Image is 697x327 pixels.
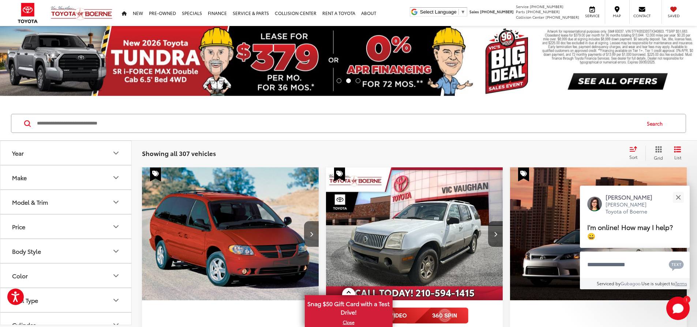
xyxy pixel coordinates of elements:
[606,193,660,201] p: [PERSON_NAME]
[112,149,120,157] div: Year
[142,167,319,300] a: 2006 Dodge Grand Caravan SXT2006 Dodge Grand Caravan SXT2006 Dodge Grand Caravan SXT2006 Dodge Gr...
[526,9,560,14] span: [PHONE_NUMBER]
[633,13,651,18] span: Contact
[469,9,479,14] span: Sales
[488,221,503,247] button: Next image
[666,13,682,18] span: Saved
[518,167,529,181] span: Special
[112,296,120,305] div: Fuel Type
[112,247,120,256] div: Body Style
[480,9,514,14] span: [PHONE_NUMBER]
[629,154,637,160] span: Sort
[0,264,132,287] button: ColorColor
[670,189,686,205] button: Close
[420,9,457,15] span: Select Language
[0,215,132,238] button: PricePrice
[510,167,687,300] div: 2013 Scion tC Base 0
[0,141,132,165] button: YearYear
[326,167,503,300] div: 2002 Mercury Mountaineer Base 114 WB 0
[0,166,132,189] button: MakeMake
[666,297,690,320] svg: Start Chat
[142,167,319,301] img: 2006 Dodge Grand Caravan SXT
[0,190,132,214] button: Model & TrimModel & Trim
[641,280,675,286] span: Use is subject to
[606,201,660,215] p: [PERSON_NAME] Toyota of Boerne
[597,280,621,286] span: Serviced by
[584,13,600,18] span: Service
[516,14,544,20] span: Collision Center
[304,221,319,247] button: Next image
[516,4,529,9] span: Service
[12,223,25,230] div: Price
[516,9,525,14] span: Parts
[461,9,465,15] span: ▼
[420,9,465,15] a: Select Language​
[654,155,663,161] span: Grid
[530,4,563,9] span: [PHONE_NUMBER]
[0,288,132,312] button: Fuel TypeFuel Type
[112,173,120,182] div: Make
[334,167,345,181] span: Special
[666,297,690,320] button: Toggle Chat Window
[669,259,684,271] svg: Text
[142,167,319,300] div: 2006 Dodge Grand Caravan SXT 0
[36,115,640,132] input: Search by Make, Model, or Keyword
[609,13,625,18] span: Map
[674,154,681,160] span: List
[12,272,28,279] div: Color
[12,297,38,304] div: Fuel Type
[686,298,687,301] span: 1
[621,280,641,286] a: Gubagoo.
[306,296,392,318] span: Snag $50 Gift Card with a Test Drive!
[667,256,686,273] button: Chat with SMS
[112,222,120,231] div: Price
[580,186,690,289] div: Close[PERSON_NAME][PERSON_NAME] Toyota of BoerneI'm online! How may I help? 😀Type your messageCha...
[645,146,668,160] button: Grid View
[12,248,41,254] div: Body Style
[112,271,120,280] div: Color
[360,308,468,324] img: full motion video
[12,198,48,205] div: Model & Trim
[12,149,24,156] div: Year
[640,114,673,133] button: Search
[626,146,645,160] button: Select sort value
[675,280,687,286] a: Terms
[546,14,579,20] span: [PHONE_NUMBER]
[112,198,120,207] div: Model & Trim
[580,252,690,278] textarea: Type your message
[510,167,687,301] img: 2013 Scion tC Base
[326,167,503,300] a: 2002 Mercury Mountaineer Base 114 WB2002 Mercury Mountaineer Base 114 WB2002 Mercury Mountaineer ...
[50,5,113,21] img: Vic Vaughan Toyota of Boerne
[326,167,503,301] img: 2002 Mercury Mountaineer Base 114 WB
[142,149,216,157] span: Showing all 307 vehicles
[587,222,673,241] span: I'm online! How may I help? 😀
[668,146,687,160] button: List View
[150,167,161,181] span: Special
[510,167,687,300] a: 2013 Scion tC Base2013 Scion tC Base2013 Scion tC Base2013 Scion tC Base
[0,239,132,263] button: Body StyleBody Style
[12,174,27,181] div: Make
